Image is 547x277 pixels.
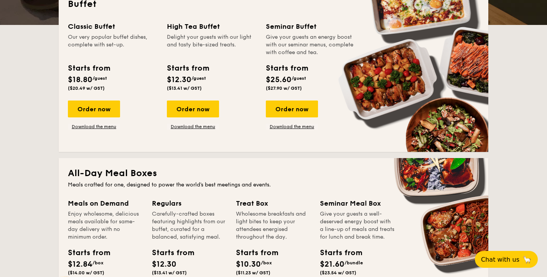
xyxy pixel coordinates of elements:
span: ($13.41 w/ GST) [152,270,187,275]
div: Delight your guests with our light and tasty bite-sized treats. [167,33,257,56]
span: /box [261,260,272,265]
span: Chat with us [481,256,519,263]
span: /guest [292,76,306,81]
div: Starts from [266,63,308,74]
div: Enjoy wholesome, delicious meals available for same-day delivery with no minimum order. [68,210,143,241]
span: $12.30 [167,75,191,84]
button: Chat with us🦙 [475,251,538,268]
span: $12.84 [68,260,92,269]
span: 🦙 [522,255,532,264]
a: Download the menu [266,124,318,130]
span: ($13.41 w/ GST) [167,86,202,91]
span: ($14.00 w/ GST) [68,270,104,275]
div: High Tea Buffet [167,21,257,32]
div: Starts from [320,247,354,259]
div: Carefully-crafted boxes featuring highlights from our buffet, curated for a balanced, satisfying ... [152,210,227,241]
span: /box [92,260,104,265]
span: /bundle [344,260,363,265]
span: $21.60 [320,260,344,269]
div: Starts from [236,247,270,259]
div: Give your guests a well-deserved energy boost with a line-up of meals and treats for lunch and br... [320,210,395,241]
span: /guest [191,76,206,81]
div: Starts from [68,247,102,259]
h2: All-Day Meal Boxes [68,167,479,180]
div: Our very popular buffet dishes, complete with set-up. [68,33,158,56]
div: Starts from [68,63,110,74]
div: Starts from [167,63,209,74]
span: /guest [92,76,107,81]
span: ($27.90 w/ GST) [266,86,302,91]
span: ($20.49 w/ GST) [68,86,105,91]
span: $18.80 [68,75,92,84]
div: Seminar Meal Box [320,198,395,209]
span: $12.30 [152,260,176,269]
div: Seminar Buffet [266,21,356,32]
div: Give your guests an energy boost with our seminar menus, complete with coffee and tea. [266,33,356,56]
div: Regulars [152,198,227,209]
span: ($23.54 w/ GST) [320,270,356,275]
div: Wholesome breakfasts and light bites to keep your attendees energised throughout the day. [236,210,311,241]
div: Treat Box [236,198,311,209]
div: Meals on Demand [68,198,143,209]
div: Meals crafted for one, designed to power the world's best meetings and events. [68,181,479,189]
a: Download the menu [167,124,219,130]
span: $25.60 [266,75,292,84]
div: Order now [266,101,318,117]
a: Download the menu [68,124,120,130]
span: ($11.23 w/ GST) [236,270,270,275]
div: Classic Buffet [68,21,158,32]
div: Starts from [152,247,186,259]
div: Order now [68,101,120,117]
span: $10.30 [236,260,261,269]
div: Order now [167,101,219,117]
